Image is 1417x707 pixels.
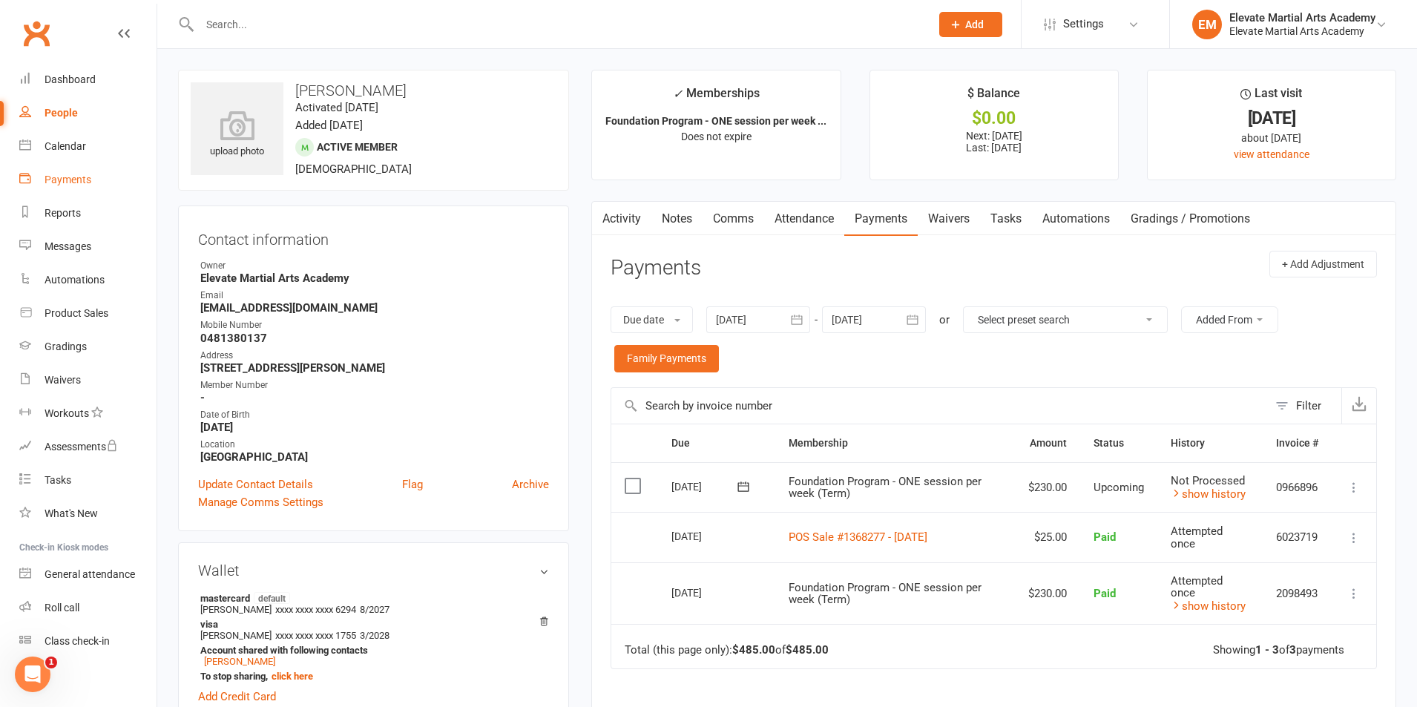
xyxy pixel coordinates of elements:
[1171,574,1223,600] span: Attempted once
[198,562,549,579] h3: Wallet
[658,424,775,462] th: Due
[884,130,1105,154] p: Next: [DATE] Last: [DATE]
[272,671,313,682] a: click here
[1157,424,1263,462] th: History
[965,19,984,30] span: Add
[45,374,81,386] div: Waivers
[1171,599,1246,613] a: show history
[671,581,740,604] div: [DATE]
[703,202,764,236] a: Comms
[200,645,542,656] strong: Account shared with following contacts
[45,441,118,453] div: Assessments
[1063,7,1104,41] span: Settings
[19,96,157,130] a: People
[1234,148,1309,160] a: view attendance
[45,474,71,486] div: Tasks
[19,330,157,364] a: Gradings
[402,476,423,493] a: Flag
[1263,512,1332,562] td: 6023719
[651,202,703,236] a: Notes
[1181,306,1278,333] button: Added From
[611,257,701,280] h3: Payments
[45,207,81,219] div: Reports
[1229,11,1375,24] div: Elevate Martial Arts Academy
[18,15,55,52] a: Clubworx
[45,341,87,352] div: Gradings
[275,630,356,641] span: xxxx xxxx xxxx 1755
[1255,643,1279,657] strong: 1 - 3
[198,688,276,706] a: Add Credit Card
[681,131,752,142] span: Does not expire
[200,592,542,604] strong: mastercard
[611,306,693,333] button: Due date
[360,604,389,615] span: 8/2027
[200,450,549,464] strong: [GEOGRAPHIC_DATA]
[19,591,157,625] a: Roll call
[45,507,98,519] div: What's New
[1094,587,1116,600] span: Paid
[200,408,549,422] div: Date of Birth
[980,202,1032,236] a: Tasks
[19,297,157,330] a: Product Sales
[1120,202,1260,236] a: Gradings / Promotions
[1171,487,1246,501] a: show history
[1192,10,1222,39] div: EM
[789,530,927,544] a: POS Sale #1368277 - [DATE]
[1032,202,1120,236] a: Automations
[45,602,79,614] div: Roll call
[1015,424,1080,462] th: Amount
[360,630,389,641] span: 3/2028
[45,73,96,85] div: Dashboard
[19,130,157,163] a: Calendar
[200,671,542,682] strong: To stop sharing,
[844,202,918,236] a: Payments
[1161,111,1382,126] div: [DATE]
[195,14,920,35] input: Search...
[789,581,982,607] span: Foundation Program - ONE session per week (Term)
[45,240,91,252] div: Messages
[19,197,157,230] a: Reports
[45,140,86,152] div: Calendar
[1213,644,1344,657] div: Showing of payments
[1015,562,1080,625] td: $230.00
[45,307,108,319] div: Product Sales
[200,332,549,345] strong: 0481380137
[19,430,157,464] a: Assessments
[605,115,826,127] strong: Foundation Program - ONE session per week ...
[1080,424,1157,462] th: Status
[200,318,549,332] div: Mobile Number
[198,616,549,684] li: [PERSON_NAME]
[45,635,110,647] div: Class check-in
[275,604,356,615] span: xxxx xxxx xxxx 6294
[19,397,157,430] a: Workouts
[1263,462,1332,513] td: 0966896
[1268,388,1341,424] button: Filter
[295,162,412,176] span: [DEMOGRAPHIC_DATA]
[1171,525,1223,550] span: Attempted once
[19,163,157,197] a: Payments
[1094,481,1144,494] span: Upcoming
[15,657,50,692] iframe: Intercom live chat
[198,493,323,511] a: Manage Comms Settings
[19,364,157,397] a: Waivers
[918,202,980,236] a: Waivers
[939,311,950,329] div: or
[200,289,549,303] div: Email
[19,625,157,658] a: Class kiosk mode
[45,174,91,185] div: Payments
[939,12,1002,37] button: Add
[1296,397,1321,415] div: Filter
[295,119,363,132] time: Added [DATE]
[789,475,982,501] span: Foundation Program - ONE session per week (Term)
[786,643,829,657] strong: $485.00
[592,202,651,236] a: Activity
[200,619,542,630] strong: visa
[1015,512,1080,562] td: $25.00
[19,497,157,530] a: What's New
[19,464,157,497] a: Tasks
[1263,424,1332,462] th: Invoice #
[775,424,1015,462] th: Membership
[45,568,135,580] div: General attendance
[625,644,829,657] div: Total (this page only): of
[200,378,549,392] div: Member Number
